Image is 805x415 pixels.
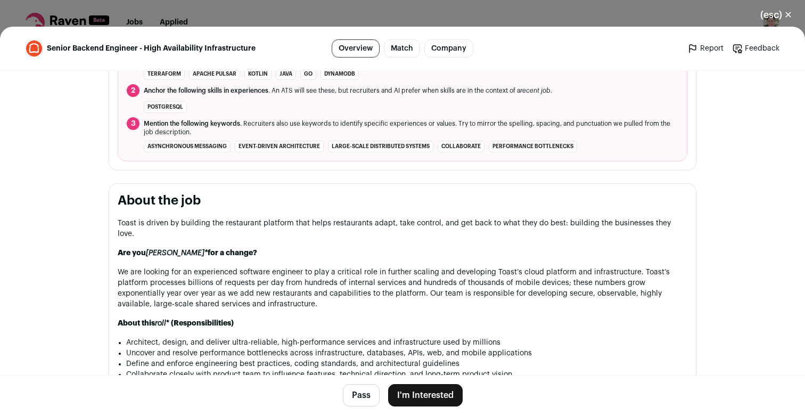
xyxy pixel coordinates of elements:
a: Overview [332,39,380,58]
span: 3 [127,117,139,130]
li: PostgreSQL [144,101,187,113]
li: Apache Pulsar [189,68,240,80]
li: Terraform [144,68,185,80]
span: Senior Backend Engineer - High Availability Infrastructure [47,43,256,54]
button: Pass [343,384,380,406]
li: DynamoDB [321,68,359,80]
img: 566aa53cf2c11033d2f326b928a4d9ed7a201366827d659dae59eb64034f4371.jpg [26,40,42,56]
a: Report [687,43,724,54]
p: We are looking for an experienced software engineer to play a critical role in further scaling an... [118,267,687,310]
span: . Recruiters also use keywords to identify specific experiences or values. Try to mirror the spel... [144,119,678,136]
span: 2 [127,84,139,97]
span: Anchor the following skills in experiences [144,87,268,94]
li: performance bottlenecks [489,141,577,152]
li: Define and enforce engineering best practices, coding standards, and architectural guidelines [126,359,687,369]
i: recent job. [520,87,552,94]
button: I'm Interested [388,384,463,406]
li: asynchronous messaging [144,141,231,152]
button: Close modal [747,3,805,27]
li: Collaborate closely with product team to influence features, technical direction, and long-term p... [126,369,687,380]
em: [PERSON_NAME]* [146,249,208,257]
li: large-scale distributed systems [328,141,433,152]
li: Java [276,68,296,80]
li: Go [300,68,316,80]
strong: About this * (Responsibilities) [118,320,234,327]
li: Kotlin [244,68,272,80]
li: event-driven architecture [235,141,324,152]
em: roll [155,320,166,327]
a: Company [424,39,473,58]
a: Feedback [732,43,779,54]
a: Match [384,39,420,58]
li: collaborate [438,141,484,152]
li: Uncover and resolve performance bottlenecks across infrastructure, databases, APIs, web, and mobi... [126,348,687,359]
p: Toast is driven by building the restaurant platform that helps restaurants adapt, take control, a... [118,218,687,239]
h2: About the job [118,192,687,209]
li: Architect, design, and deliver ultra-reliable, high-performance services and infrastructure used ... [126,337,687,348]
strong: Are you for a change? [118,249,257,257]
span: . An ATS will see these, but recruiters and AI prefer when skills are in the context of a [144,86,552,95]
span: Mention the following keywords [144,120,240,127]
